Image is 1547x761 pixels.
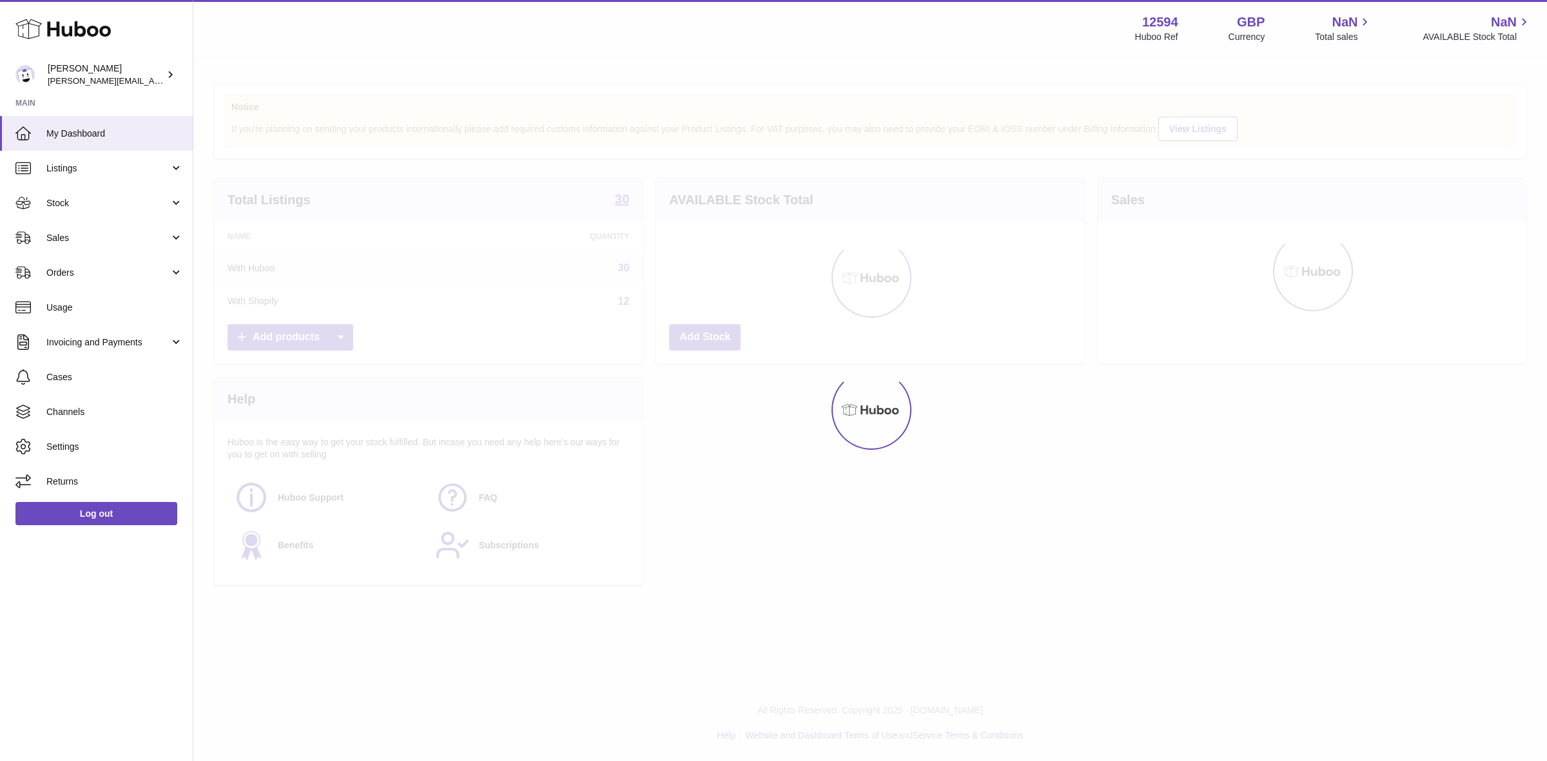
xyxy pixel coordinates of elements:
span: Settings [46,441,183,453]
strong: GBP [1237,14,1265,31]
span: Invoicing and Payments [46,336,170,349]
span: AVAILABLE Stock Total [1423,31,1532,43]
div: [PERSON_NAME] [48,63,164,87]
a: NaN AVAILABLE Stock Total [1423,14,1532,43]
span: Sales [46,232,170,244]
span: NaN [1491,14,1517,31]
span: Returns [46,476,183,488]
a: NaN Total sales [1315,14,1372,43]
span: Channels [46,406,183,418]
span: Cases [46,371,183,383]
span: NaN [1332,14,1357,31]
span: Total sales [1315,31,1372,43]
img: owen@wearemakewaves.com [15,65,35,84]
span: Listings [46,162,170,175]
span: Usage [46,302,183,314]
div: Currency [1229,31,1265,43]
strong: 12594 [1142,14,1178,31]
span: Stock [46,197,170,209]
span: Orders [46,267,170,279]
span: My Dashboard [46,128,183,140]
a: Log out [15,502,177,525]
div: Huboo Ref [1135,31,1178,43]
span: [PERSON_NAME][EMAIL_ADDRESS][DOMAIN_NAME] [48,75,258,86]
